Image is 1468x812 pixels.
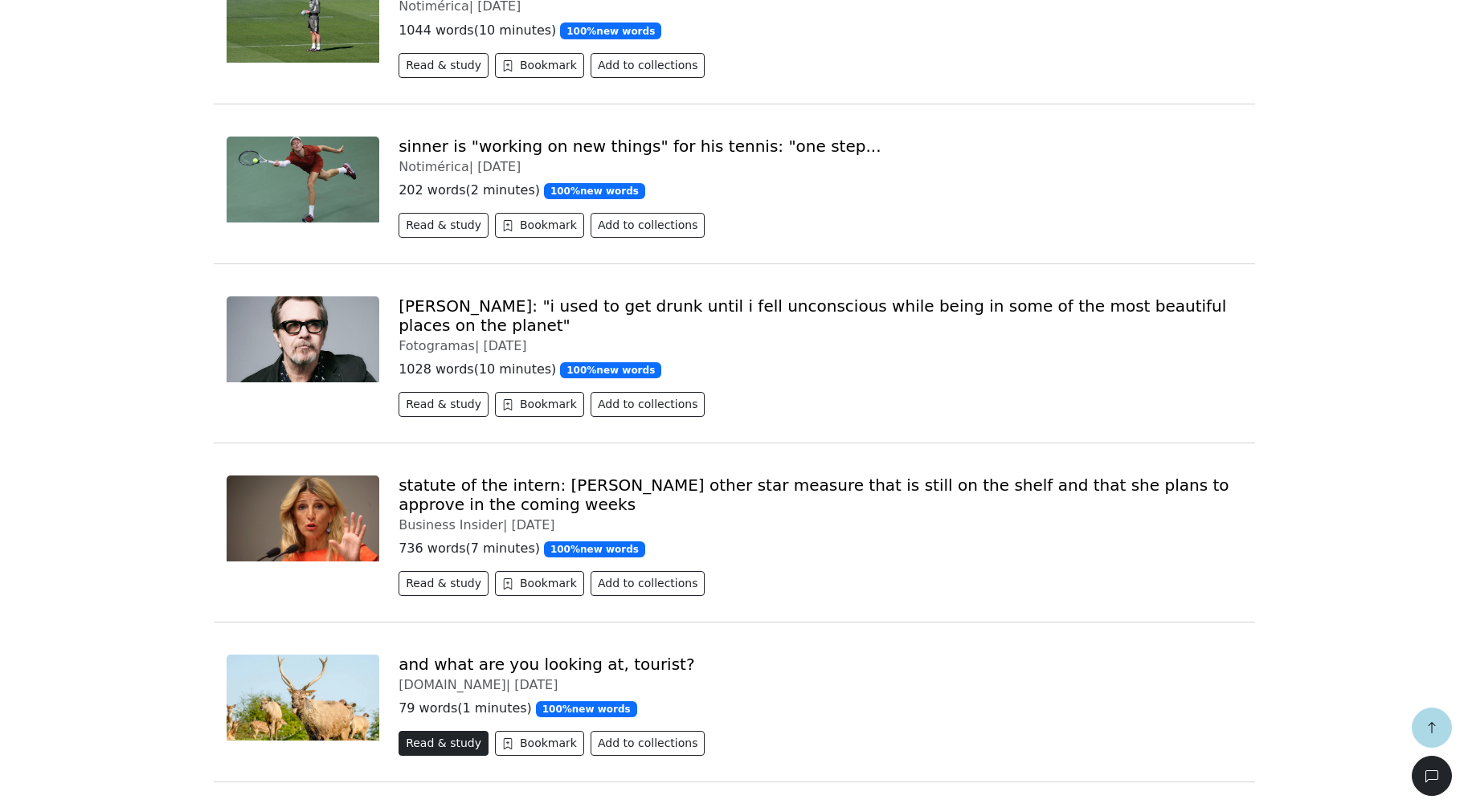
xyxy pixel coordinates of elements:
p: 79 words ( 1 minutes ) [399,699,1241,718]
button: Bookmark [495,213,584,238]
img: fotonoticia_20250924121436_1200.jpg [227,137,380,222]
button: Read & study [399,213,489,238]
span: [DATE] [477,159,521,174]
p: 736 words ( 7 minutes ) [399,539,1241,558]
button: Add to collections [591,571,705,596]
button: Read & study [399,571,489,596]
a: Read & study [399,578,495,594]
button: Bookmark [495,731,584,756]
span: 100 % new words [536,701,637,717]
button: Read & study [399,392,489,417]
img: 68c08cb175594.jpeg [227,475,380,561]
button: Bookmark [495,571,584,596]
div: [DOMAIN_NAME] | [399,677,1241,692]
div: Fotogramas | [399,338,1241,353]
span: [DATE] [514,677,558,692]
span: [DATE] [483,338,526,353]
a: Read & study [399,738,495,753]
button: Bookmark [495,53,584,78]
p: 1028 words ( 10 minutes ) [399,360,1241,379]
span: 100 % new words [544,183,645,199]
button: Add to collections [591,731,705,756]
a: and what are you looking at, tourist? [399,655,694,674]
div: Notimérica | [399,159,1241,174]
a: Read & study [399,220,495,235]
button: Bookmark [495,392,584,417]
button: Add to collections [591,213,705,238]
p: 202 words ( 2 minutes ) [399,181,1241,200]
a: [PERSON_NAME]: "i used to get drunk until i fell unconscious while being in some of the most beau... [399,296,1226,335]
button: Add to collections [591,392,705,417]
a: sinner is "working on new things" for his tennis: "one step... [399,137,881,156]
span: 100 % new words [560,22,661,39]
div: Business Insider | [399,517,1241,532]
img: 24-ciervo-lengua-fuera-2_6fa90509_250919171123_1200x630.webp [227,655,380,741]
a: Read & study [399,399,495,414]
img: gary-oldman-actor-68a44eb47bffb.jpg [227,296,380,382]
p: 1044 words ( 10 minutes ) [399,21,1241,40]
button: Add to collections [591,53,705,78]
a: Read & study [399,60,495,75]
span: 100 % new words [544,541,645,557]
a: statute of the intern: [PERSON_NAME] other star measure that is still on the shelf and that she p... [399,475,1229,514]
span: [DATE] [512,517,555,532]
button: Read & study [399,731,489,756]
span: 100 % new words [560,362,661,378]
button: Read & study [399,53,489,78]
